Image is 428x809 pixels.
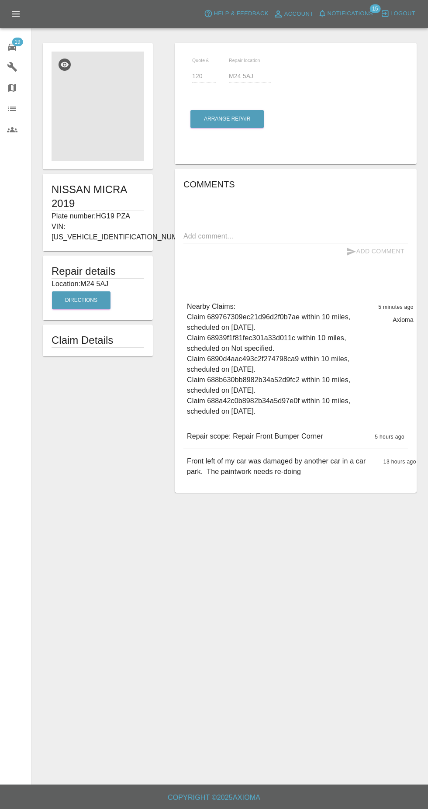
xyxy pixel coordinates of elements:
[229,58,260,63] span: Repair location
[316,7,375,21] button: Notifications
[187,456,376,477] p: Front left of my car was damaged by another car in a car park. The paintwork needs re-doing
[52,183,144,211] h1: NISSAN MICRA 2019
[52,211,144,221] p: Plate number: HG19 PZA
[187,431,323,442] p: Repair scope: Repair Front Bumper Corner
[375,434,404,440] span: 5 hours ago
[190,110,264,128] button: Arrange Repair
[5,3,26,24] button: Open drawer
[393,315,414,324] p: Axioma
[390,9,415,19] span: Logout
[52,291,110,309] button: Directions
[52,279,144,289] p: Location: M24 5AJ
[379,7,418,21] button: Logout
[187,301,371,417] p: Nearby Claims: Claim 689767309ec21d96d2f0b7ae within 10 miles, scheduled on [DATE]. Claim 68939f1...
[192,58,209,63] span: Quote £
[52,333,144,347] h1: Claim Details
[12,38,23,46] span: 19
[369,4,380,13] span: 15
[284,9,314,19] span: Account
[378,304,414,310] span: 5 minutes ago
[7,792,421,804] h6: Copyright © 2025 Axioma
[183,177,408,191] h6: Comments
[202,7,270,21] button: Help & Feedback
[383,459,416,465] span: 13 hours ago
[52,264,144,278] h5: Repair details
[214,9,268,19] span: Help & Feedback
[328,9,373,19] span: Notifications
[52,221,144,242] p: VIN: [US_VEHICLE_IDENTIFICATION_NUMBER]
[52,52,144,161] img: 59ced1b4-7419-4800-8947-5befe1f35ac9
[271,7,316,21] a: Account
